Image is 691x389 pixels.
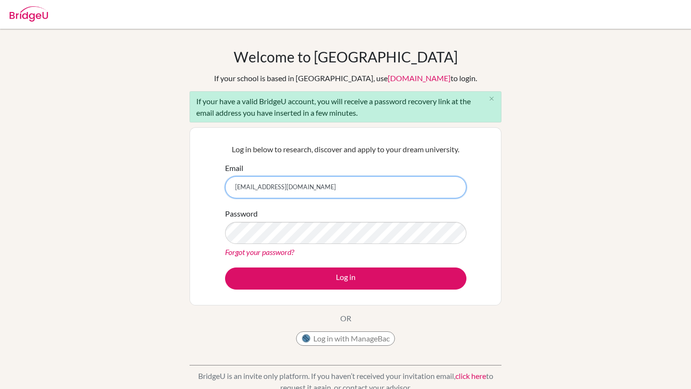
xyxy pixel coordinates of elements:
[225,267,466,290] button: Log in
[340,313,351,324] p: OR
[488,95,495,102] i: close
[190,91,501,122] div: If your have a valid BridgeU account, you will receive a password recovery link at the email addr...
[10,6,48,22] img: Bridge-U
[225,208,258,219] label: Password
[214,73,477,84] div: If your school is based in [GEOGRAPHIC_DATA], use to login.
[234,48,458,65] h1: Welcome to [GEOGRAPHIC_DATA]
[388,73,451,83] a: [DOMAIN_NAME]
[225,162,243,174] label: Email
[225,247,294,256] a: Forgot your password?
[296,331,395,346] button: Log in with ManageBac
[225,144,466,155] p: Log in below to research, discover and apply to your dream university.
[455,371,486,380] a: click here
[482,92,501,106] button: Close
